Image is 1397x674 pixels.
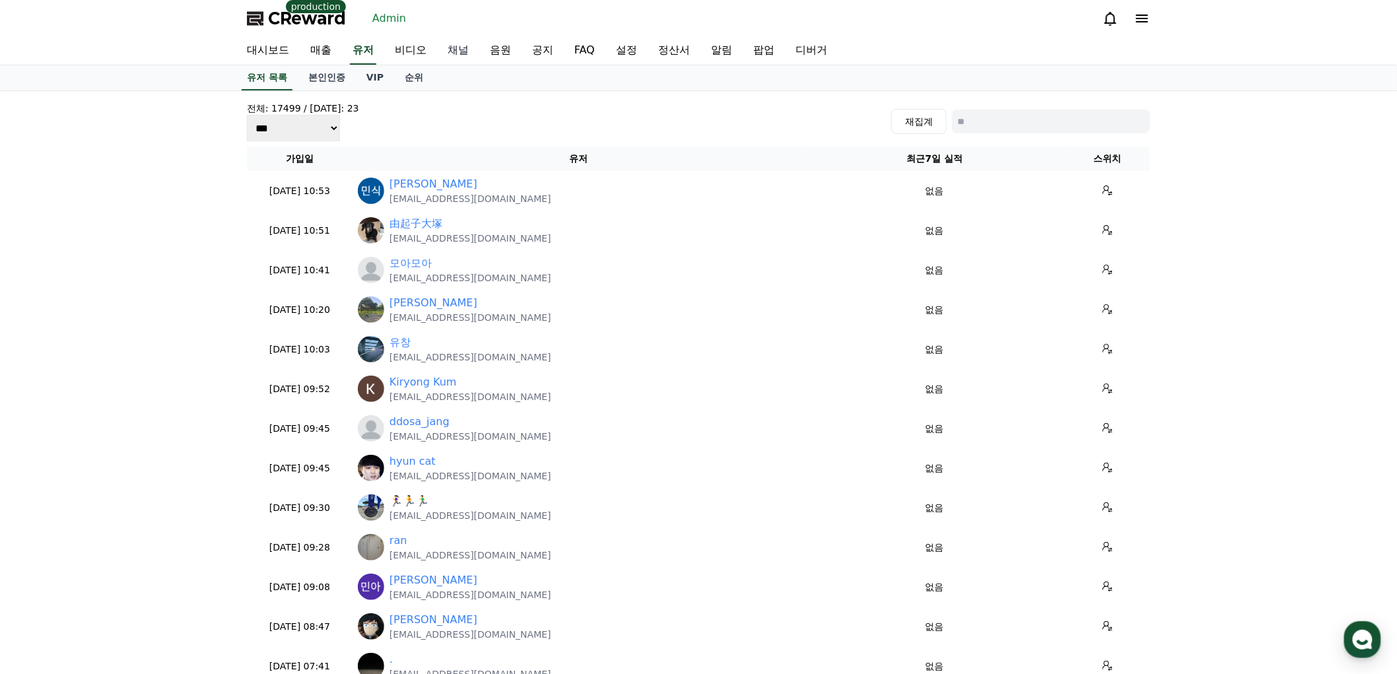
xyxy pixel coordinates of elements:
[809,620,1060,634] p: 없음
[390,509,551,522] p: [EMAIL_ADDRESS][DOMAIN_NAME]
[390,255,432,271] a: 모아모아
[247,8,346,29] a: CReward
[891,109,947,134] button: 재집계
[367,8,411,29] a: Admin
[390,469,551,483] p: [EMAIL_ADDRESS][DOMAIN_NAME]
[358,574,384,600] img: https://lh3.googleusercontent.com/a/ACg8ocKLUWOmxpUAsl6S5P6iZi7sX39EbTwHDLNnc4QR6NK5S0PmlA=s96-c
[390,271,551,285] p: [EMAIL_ADDRESS][DOMAIN_NAME]
[247,102,359,115] h4: 전체: 17499 / [DATE]: 23
[522,37,564,65] a: 공지
[121,439,137,450] span: 대화
[743,37,785,65] a: 팝업
[358,178,384,204] img: https://lh3.googleusercontent.com/a/ACg8ocJ4lFBY1Pr_91BRLtSD-0FITfZ_ny1bNkkHdELz-gpohSklEw=s96-c
[390,351,551,364] p: [EMAIL_ADDRESS][DOMAIN_NAME]
[170,419,254,452] a: 설정
[247,147,353,171] th: 가입일
[252,263,347,277] p: [DATE] 10:41
[700,37,743,65] a: 알림
[390,612,477,628] a: [PERSON_NAME]
[809,422,1060,436] p: 없음
[394,65,434,90] a: 순위
[809,263,1060,277] p: 없음
[437,37,479,65] a: 채널
[809,303,1060,317] p: 없음
[358,534,384,560] img: http://k.kakaocdn.net/dn/btUgY0/btsP1y7cCMu/iKJ1jzQLJIj7bHHQR6H8RK/img_640x640.jpg
[390,430,551,443] p: [EMAIL_ADDRESS][DOMAIN_NAME]
[236,37,300,65] a: 대시보드
[204,438,220,449] span: 설정
[1065,147,1150,171] th: 스위치
[358,494,384,521] img: http://k.kakaocdn.net/dn/c3w4hW/btsQxCupdnI/fNlojkukdsz45zPKrmgBh0/img_640x640.jpg
[252,422,347,436] p: [DATE] 09:45
[390,454,436,469] a: hyun cat
[300,37,342,65] a: 매출
[390,311,551,324] p: [EMAIL_ADDRESS][DOMAIN_NAME]
[390,232,551,245] p: [EMAIL_ADDRESS][DOMAIN_NAME]
[358,455,384,481] img: https://lh3.googleusercontent.com/a/ACg8ocLBszaeX8sIj4IXb_VC9WPt768JU8TUaXzvUGfWKE9Pg7dqUpg=s96-c
[390,374,457,390] a: Kiryong Kum
[390,572,477,588] a: [PERSON_NAME]
[358,415,384,442] img: https://cdn.creward.net/profile/user/profile_blank.webp
[809,224,1060,238] p: 없음
[252,303,347,317] p: [DATE] 10:20
[242,65,292,90] a: 유저 목록
[648,37,700,65] a: 정산서
[252,382,347,396] p: [DATE] 09:52
[298,65,356,90] a: 본인인증
[353,147,804,171] th: 유저
[42,438,50,449] span: 홈
[358,613,384,640] img: http://k.kakaocdn.net/dn/bVynuJ/btsQnxf9TB7/zYChWKkeRnUezW9d3aqUCK/img_640x640.jpg
[87,419,170,452] a: 대화
[809,382,1060,396] p: 없음
[252,620,347,634] p: [DATE] 08:47
[4,419,87,452] a: 홈
[358,257,384,283] img: profile_blank.webp
[358,336,384,362] img: http://k.kakaocdn.net/dn/Wu61E/btsLBLPSV98/Jab44eRVYkoJzuNv2iNDE0/img_640x640.jpg
[809,659,1060,673] p: 없음
[809,461,1060,475] p: 없음
[350,37,376,65] a: 유저
[809,501,1060,515] p: 없음
[390,176,477,192] a: [PERSON_NAME]
[390,295,477,311] a: [PERSON_NAME]
[390,533,407,549] a: ran
[356,65,394,90] a: VIP
[390,390,551,403] p: [EMAIL_ADDRESS][DOMAIN_NAME]
[809,541,1060,555] p: 없음
[358,376,384,402] img: https://lh3.googleusercontent.com/a/ACg8ocJM1mS4f2PpXaR0N2gql19WYuMk9fw3VeNsmOWUhVtN90vK1A=s96-c
[809,580,1060,594] p: 없음
[390,652,393,667] a: .
[564,37,605,65] a: FAQ
[252,541,347,555] p: [DATE] 09:28
[252,184,347,198] p: [DATE] 10:53
[390,192,551,205] p: [EMAIL_ADDRESS][DOMAIN_NAME]
[804,147,1065,171] th: 최근7일 실적
[252,580,347,594] p: [DATE] 09:08
[252,224,347,238] p: [DATE] 10:51
[809,343,1060,356] p: 없음
[358,217,384,244] img: https://lh3.googleusercontent.com/a/ACg8ocJO7jexLr5EZHnoDTDBNhbZjMFSw1eVEky88seOf1NN8nuZpag=s96-c
[390,588,551,601] p: [EMAIL_ADDRESS][DOMAIN_NAME]
[390,628,551,641] p: [EMAIL_ADDRESS][DOMAIN_NAME]
[268,8,346,29] span: CReward
[384,37,437,65] a: 비디오
[252,659,347,673] p: [DATE] 07:41
[479,37,522,65] a: 음원
[390,414,450,430] a: ddosa_jang
[809,184,1060,198] p: 없음
[390,549,551,562] p: [EMAIL_ADDRESS][DOMAIN_NAME]
[785,37,838,65] a: 디버거
[252,461,347,475] p: [DATE] 09:45
[390,335,411,351] a: 유창
[390,216,442,232] a: 由起子大塚
[605,37,648,65] a: 설정
[252,343,347,356] p: [DATE] 10:03
[390,493,429,509] a: 🏃‍♀️🏃🏃‍♂️
[358,296,384,323] img: http://k.kakaocdn.net/dn/pzTEL/btsOr5yDOnX/MLy9q0oZakWzerxismrPy0/img_640x640.jpg
[252,501,347,515] p: [DATE] 09:30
